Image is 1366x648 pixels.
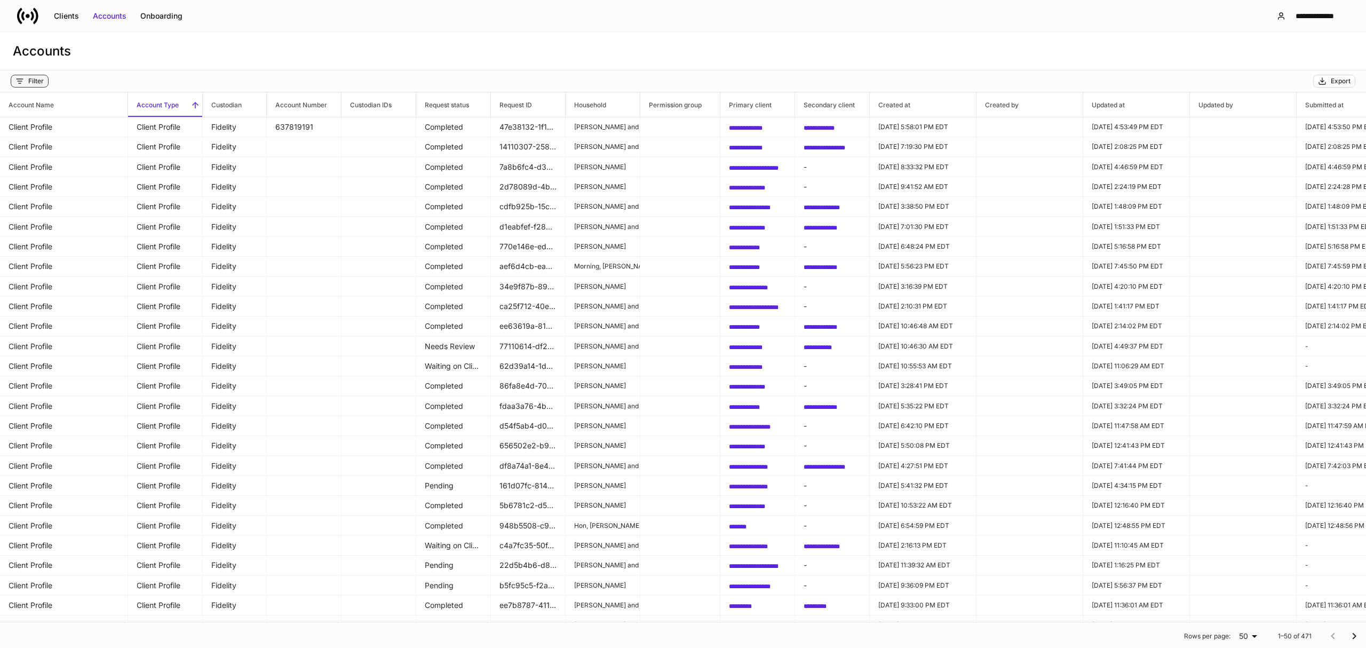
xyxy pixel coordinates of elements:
td: 330ba01d-582a-43e8-8c51-d5f5b4cb083e [720,397,795,416]
span: Permission group [640,92,720,117]
td: 62d39a14-1da7-4642-8f61-ea0b6c41f0be [491,357,566,376]
td: 2025-09-15T14:46:30.866Z [870,337,976,357]
span: Account Number [267,92,341,117]
p: [DATE] 2:10:31 PM EDT [878,302,967,311]
span: Updated by [1190,92,1296,117]
td: Client Profile [128,297,203,317]
td: 2d78089d-4b0d-4757-8a3f-cc00e2e0d6fe [491,177,566,197]
p: [PERSON_NAME] and [PERSON_NAME] [574,143,631,151]
button: Go to next page [1344,626,1365,647]
p: [DATE] 10:55:53 AM EDT [878,362,967,370]
p: [PERSON_NAME] and [PERSON_NAME] [574,462,631,470]
td: Completed [416,177,491,197]
p: [PERSON_NAME] and [PERSON_NAME] [574,223,631,231]
td: 2025-09-24T15:47:58.943Z [1083,416,1190,436]
td: 5b6781c2-d576-4f48-b756-16e988d20411 [491,496,566,516]
p: [DATE] 7:19:30 PM EDT [878,143,967,151]
td: 2025-09-23T20:20:10.499Z [1083,277,1190,297]
span: Custodian IDs [341,92,416,117]
td: bc187d33-e6ae-45c2-9fd4-e4dd670858ea [720,416,795,436]
h6: Account Type [128,100,179,110]
td: 2025-09-22T17:48:09.465Z [1083,197,1190,217]
p: [DATE] 2:24:19 PM EDT [1092,183,1181,191]
td: 2025-09-16T23:01:30.743Z [870,217,976,237]
td: Completed [416,257,491,276]
p: [PERSON_NAME] [574,183,631,191]
td: 2025-09-29T20:49:37.278Z [1083,337,1190,357]
p: [DATE] 11:47:58 AM EDT [1092,422,1181,430]
td: Fidelity [203,197,267,217]
td: 2025-09-22T18:08:25.506Z [1083,137,1190,157]
span: Account Type [128,92,202,117]
td: Client Profile [128,237,203,257]
p: [PERSON_NAME] [574,481,631,490]
td: Fidelity [203,376,267,396]
p: [DATE] 2:08:25 PM EDT [1092,143,1181,151]
td: Client Profile [128,337,203,357]
button: Clients [47,7,86,25]
td: fdaa3a76-4be6-4c3d-a70d-2783c37bc314 [491,397,566,416]
p: [DATE] 10:46:48 AM EDT [878,322,967,330]
td: f6f67107-c449-42ce-903f-b42eed83a9f2 [720,117,795,137]
td: a80566a5-dbeb-4cda-855b-c9fd8e51f265 [720,297,795,317]
p: [DATE] 6:42:10 PM EDT [878,422,967,430]
span: Updated at [1083,92,1189,117]
p: [DATE] 6:48:24 PM EDT [878,242,967,251]
td: Fidelity [203,357,267,376]
td: 47e38132-1f1d-404c-ae40-ac7aa833e4ea [491,117,566,137]
h6: Request status [416,100,469,110]
h6: Household [566,100,606,110]
td: 2025-09-19T19:32:24.011Z [1083,397,1190,416]
td: 2025-09-16T21:58:01.331Z [870,117,976,137]
td: ca25f712-40ed-40f8-ac84-90b54359ae68 [491,297,566,317]
p: [DATE] 2:14:02 PM EDT [1092,322,1181,330]
td: 656502e2-b96c-400a-9a77-c90e448c1dcd [491,436,566,456]
p: [DATE] 5:16:58 PM EDT [1092,242,1181,251]
p: [PERSON_NAME] [574,382,631,390]
p: [DATE] 1:51:33 PM EDT [1092,223,1181,231]
h6: Updated by [1190,100,1233,110]
p: [DATE] 12:16:40 PM EDT [1092,501,1181,510]
td: cdfb925b-15cd-46a1-a983-75b901e8f150 [491,197,566,217]
td: 2025-09-14T21:56:23.096Z [870,257,976,276]
span: Request ID [491,92,565,117]
td: 77bbad09-3bd4-43d5-9129-7141c729abba [795,317,870,336]
p: [PERSON_NAME] and [PERSON_NAME] [574,123,631,131]
td: 2025-09-20T16:16:40.179Z [1083,496,1190,516]
p: [DATE] 8:33:32 PM EDT [878,163,967,171]
p: [DATE] 3:16:39 PM EDT [878,282,967,291]
td: Completed [416,416,491,436]
h6: Updated at [1083,100,1125,110]
td: 2025-09-13T22:48:24.164Z [870,237,976,257]
p: [DATE] 3:38:50 PM EDT [878,202,967,211]
p: [DATE] 3:49:05 PM EDT [1092,382,1181,390]
p: [PERSON_NAME] and [PERSON_NAME] [574,342,631,351]
td: 2025-09-15T23:41:44.924Z [1083,456,1190,476]
td: 2025-09-15T14:53:22.194Z [870,496,976,516]
span: Household [566,92,640,117]
p: [DATE] 5:58:01 PM EDT [878,123,967,131]
p: - [804,181,861,192]
td: 637819191 [267,117,341,137]
h6: Submitted at [1297,100,1344,110]
td: 6deac992-ece6-4481-9b02-21903e9b7322 [795,137,870,157]
td: Client Profile [128,357,203,376]
td: Fidelity [203,436,267,456]
td: Client Profile [128,376,203,396]
p: [PERSON_NAME] [574,441,631,450]
p: [DATE] 4:27:51 PM EDT [878,462,967,470]
p: - [804,241,861,252]
td: Completed [416,277,491,297]
td: Client Profile [128,137,203,157]
td: ca6a02fd-25bf-4a75-bb73-8d8a6173db98 [720,237,795,257]
td: 1d8da2d1-2bf5-49e7-9ee5-ca281cd33adb [795,456,870,476]
p: - [804,281,861,292]
td: 2025-09-17T20:53:49.625Z [1083,117,1190,137]
td: Fidelity [203,157,267,177]
td: a437de17-bc8b-4e56-bf3c-863008cb3f69 [720,137,795,157]
div: Onboarding [140,11,182,21]
td: Pending [416,476,491,496]
p: [DATE] 7:01:30 PM EDT [878,223,967,231]
div: 50 [1235,631,1261,642]
p: Morning, [PERSON_NAME] and [PERSON_NAME] [574,262,631,271]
